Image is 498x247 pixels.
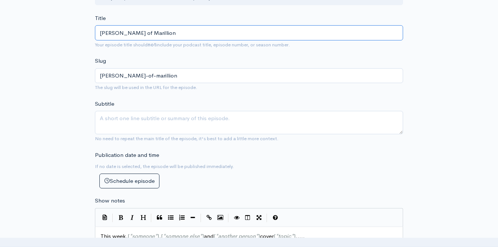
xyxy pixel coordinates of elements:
button: Insert Horizontal Line [187,212,198,223]
small: If no date is selected, the episode will be published immediately. [95,163,234,169]
span: another person [218,233,255,240]
span: [ [214,233,215,240]
button: Italic [126,212,138,223]
button: Numbered List [176,212,187,223]
span: ] [294,233,296,240]
small: No need to repeat the main title of the episode, it's best to add a little more context. [95,135,278,142]
input: What is the episode's title? [95,25,403,40]
span: ] [258,233,260,240]
i: | [151,214,152,222]
button: Toggle Preview [231,212,242,223]
small: The slug will be used in the URL for the episode. [95,84,197,90]
label: Publication date and time [95,151,159,159]
button: Toggle Side by Side [242,212,253,223]
button: Schedule episode [99,174,159,189]
button: Insert Image [215,212,226,223]
i: | [112,214,113,222]
button: Toggle Fullscreen [253,212,264,223]
input: title-of-episode [95,68,403,83]
label: Show notes [95,197,125,205]
span: someone else [165,233,199,240]
button: Bold [115,212,126,223]
button: Generic List [165,212,176,223]
span: topic [278,233,291,240]
button: Heading [138,212,149,223]
span: [ [128,233,129,240]
span: [ [161,233,163,240]
span: ] [157,233,159,240]
label: Slug [95,57,106,65]
button: Create Link [204,212,215,223]
label: Title [95,14,106,23]
label: Subtitle [95,100,114,108]
button: Insert Show Notes Template [99,212,110,223]
span: ] [202,233,204,240]
button: Markdown Guide [270,212,281,223]
i: | [228,214,229,222]
span: This week, , and cover ..... [100,233,305,240]
small: Your episode title should include your podcast title, episode number, or season number. [95,42,290,48]
button: Quote [154,212,165,223]
strong: not [148,42,156,48]
span: [ [274,233,276,240]
span: someone [132,233,155,240]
